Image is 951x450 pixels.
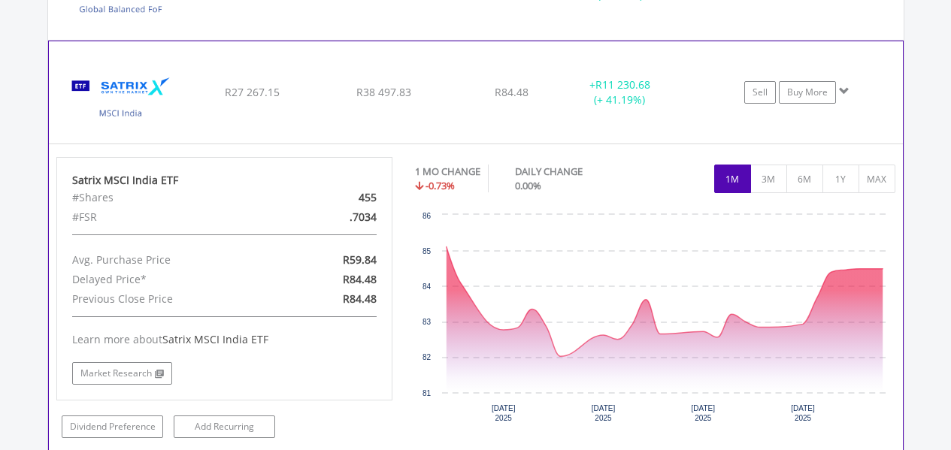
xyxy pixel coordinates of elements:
button: 1Y [822,165,859,193]
span: Satrix MSCI India ETF [162,332,268,346]
div: 1 MO CHANGE [415,165,480,179]
span: R38 497.83 [356,85,411,99]
span: -0.73% [426,179,455,192]
a: Buy More [779,81,836,104]
div: 455 [279,188,388,207]
button: 1M [714,165,751,193]
a: Sell [744,81,776,104]
text: 86 [422,212,432,220]
text: 84 [422,282,432,291]
span: R59.84 [343,252,377,267]
div: Previous Close Price [61,289,279,309]
button: 6M [786,165,823,193]
a: Add Recurring [174,415,275,438]
span: R11 230.68 [595,77,650,92]
text: [DATE] 2025 [692,404,716,422]
img: TFSA.STXNDA.png [56,60,186,140]
div: Avg. Purchase Price [61,250,279,270]
span: 0.00% [515,179,541,192]
span: R27 267.15 [225,85,280,99]
div: Satrix MSCI India ETF [72,173,377,188]
span: R84.48 [343,272,377,286]
text: 85 [422,247,432,255]
span: R84.48 [343,291,377,306]
svg: Interactive chart [415,207,895,433]
text: [DATE] 2025 [791,404,815,422]
div: + (+ 41.19%) [563,77,676,107]
text: 83 [422,318,432,326]
text: [DATE] 2025 [492,404,516,422]
div: #FSR [61,207,279,227]
text: 82 [422,353,432,361]
button: 3M [750,165,787,193]
div: DAILY CHANGE [515,165,635,179]
span: R84.48 [495,85,529,99]
div: Delayed Price* [61,270,279,289]
button: MAX [859,165,895,193]
a: Dividend Preference [62,415,163,438]
div: .7034 [279,207,388,227]
a: Market Research [72,362,172,385]
div: Chart. Highcharts interactive chart. [415,207,895,433]
text: [DATE] 2025 [592,404,616,422]
div: Learn more about [72,332,377,347]
div: #Shares [61,188,279,207]
text: 81 [422,389,432,397]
